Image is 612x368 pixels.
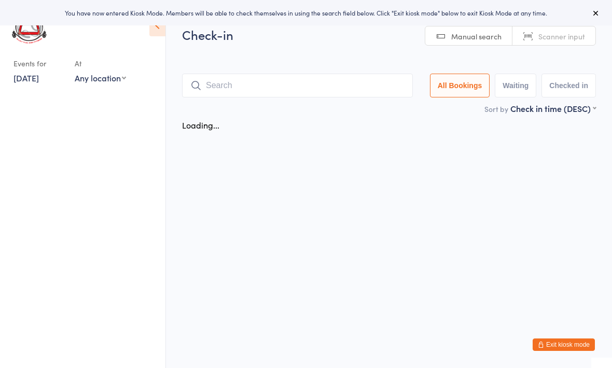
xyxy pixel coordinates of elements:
[182,119,219,131] div: Loading...
[533,338,595,351] button: Exit kiosk mode
[541,74,596,97] button: Checked in
[510,103,596,114] div: Check in time (DESC)
[10,8,49,45] img: Art of Eight
[75,55,126,72] div: At
[451,31,502,41] span: Manual search
[430,74,490,97] button: All Bookings
[75,72,126,83] div: Any location
[182,26,596,43] h2: Check-in
[17,8,595,17] div: You have now entered Kiosk Mode. Members will be able to check themselves in using the search fie...
[538,31,585,41] span: Scanner input
[13,72,39,83] a: [DATE]
[495,74,536,97] button: Waiting
[484,104,508,114] label: Sort by
[182,74,413,97] input: Search
[13,55,64,72] div: Events for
